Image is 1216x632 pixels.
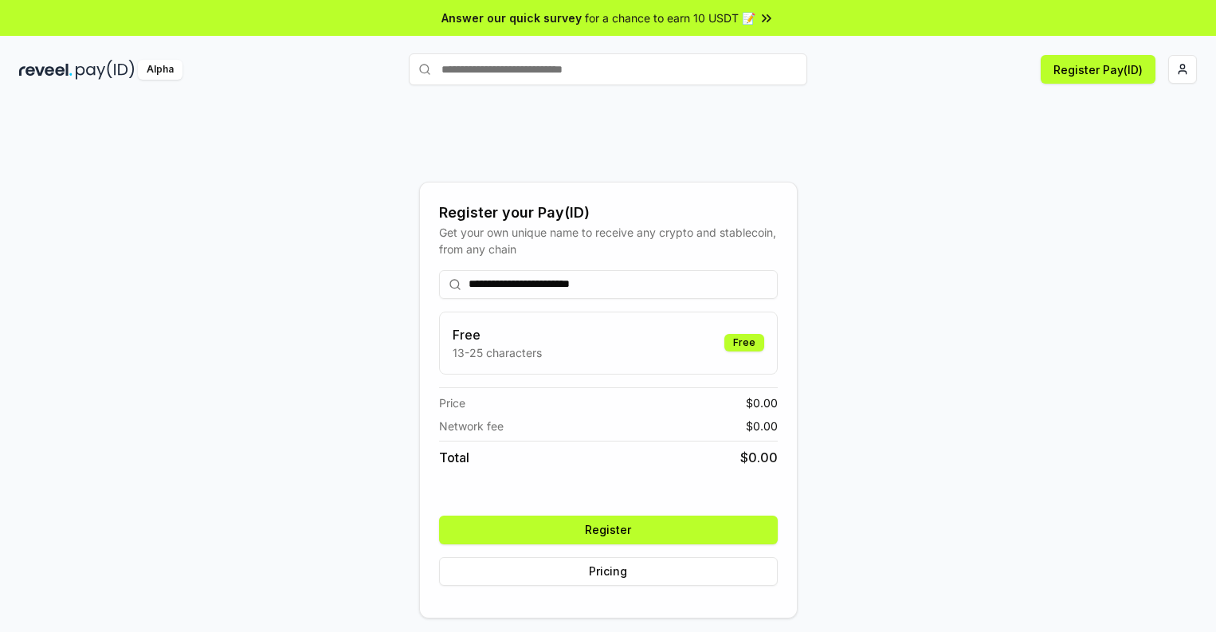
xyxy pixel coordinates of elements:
[585,10,755,26] span: for a chance to earn 10 USDT 📝
[76,60,135,80] img: pay_id
[740,448,778,467] span: $ 0.00
[439,516,778,544] button: Register
[724,334,764,351] div: Free
[746,418,778,434] span: $ 0.00
[439,224,778,257] div: Get your own unique name to receive any crypto and stablecoin, from any chain
[439,418,504,434] span: Network fee
[19,60,73,80] img: reveel_dark
[439,395,465,411] span: Price
[1041,55,1155,84] button: Register Pay(ID)
[441,10,582,26] span: Answer our quick survey
[439,557,778,586] button: Pricing
[453,325,542,344] h3: Free
[439,448,469,467] span: Total
[439,202,778,224] div: Register your Pay(ID)
[746,395,778,411] span: $ 0.00
[453,344,542,361] p: 13-25 characters
[138,60,182,80] div: Alpha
